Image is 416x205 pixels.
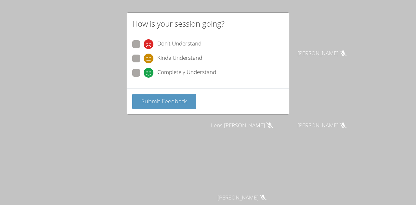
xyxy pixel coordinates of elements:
span: Submit Feedback [141,97,187,105]
span: Completely Understand [157,68,216,78]
span: Don't Understand [157,39,201,49]
button: Submit Feedback [132,94,196,109]
span: Kinda Understand [157,54,202,63]
h2: How is your session going? [132,18,225,30]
